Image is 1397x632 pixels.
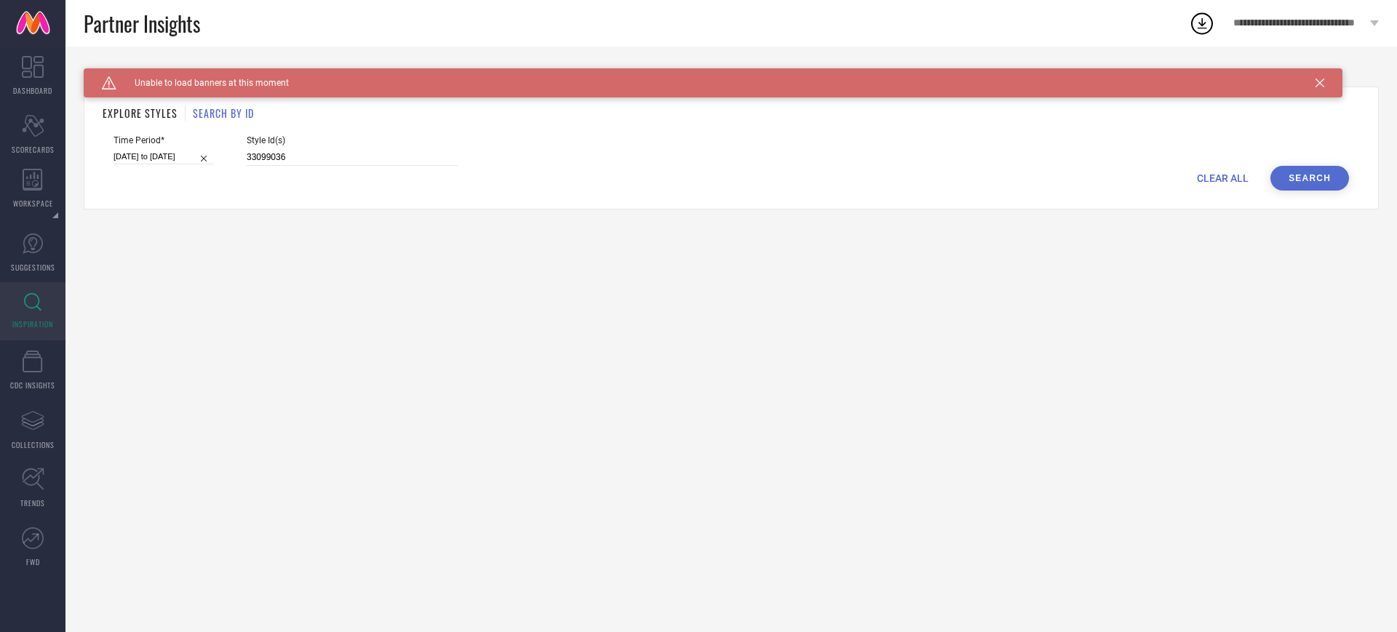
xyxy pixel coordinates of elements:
input: Enter comma separated style ids e.g. 12345, 67890 [247,149,458,166]
span: INSPIRATION [12,319,53,329]
div: Open download list [1189,10,1215,36]
span: DASHBOARD [13,85,52,96]
span: WORKSPACE [13,198,53,209]
span: SUGGESTIONS [11,262,55,273]
span: TRENDS [20,497,45,508]
button: Search [1270,166,1349,191]
span: Style Id(s) [247,135,458,145]
span: Partner Insights [84,9,200,39]
span: CLEAR ALL [1197,172,1249,184]
span: Unable to load banners at this moment [116,78,289,88]
span: FWD [26,556,40,567]
h1: SEARCH BY ID [193,105,254,121]
span: Time Period* [114,135,214,145]
span: CDC INSIGHTS [10,380,55,391]
h1: EXPLORE STYLES [103,105,178,121]
span: COLLECTIONS [12,439,55,450]
input: Select time period [114,149,214,164]
div: Back TO Dashboard [84,68,1379,79]
span: SCORECARDS [12,144,55,155]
